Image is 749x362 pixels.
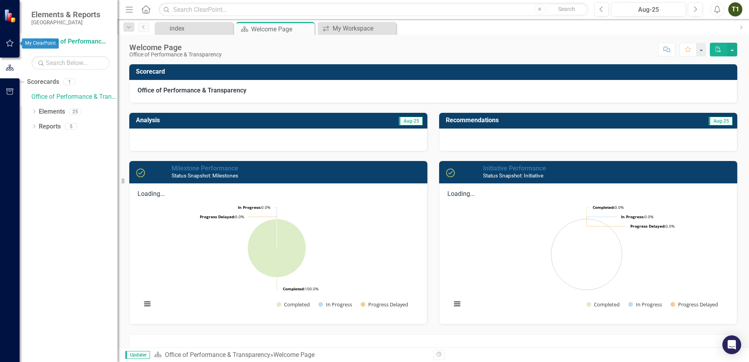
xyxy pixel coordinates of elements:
div: Welcome Page [129,43,222,52]
div: 25 [69,108,81,115]
h3: Scorecard [136,68,733,75]
span: Elements & Reports [31,10,100,19]
a: Office of Performance & Transparency [31,92,118,101]
tspan: Completed: [283,286,305,291]
img: Completed [446,168,455,177]
button: Show Progress Delayed [671,301,719,308]
div: My ClearPoint [22,38,59,49]
text: 0.0% [630,223,675,229]
button: View chart menu, Chart [142,299,153,310]
button: Show In Progress [628,301,662,308]
button: Aug-25 [611,2,686,16]
button: Show Completed [586,301,620,308]
img: Completed [136,168,145,177]
button: Show Progress Delayed [361,301,409,308]
button: Show In Progress [318,301,352,308]
div: Loading... [447,190,729,199]
button: View chart menu, Chart [452,299,463,310]
div: Chart. Highcharts interactive chart. [447,199,729,316]
div: Chart. Highcharts interactive chart. [137,199,419,316]
div: Aug-25 [614,5,683,14]
button: Show Completed [277,301,310,308]
a: index [157,24,231,33]
a: Reports [39,122,61,131]
a: My Workspace [320,24,394,33]
text: 100.0% [283,286,318,291]
tspan: Progress Delayed: [630,223,666,229]
text: 0.0% [238,205,270,210]
text: 0.0% [200,214,244,219]
a: Elements [39,107,65,116]
tspan: In Progress: [621,214,644,219]
tspan: In Progress: [238,205,261,210]
text: 0.0% [621,214,653,219]
span: Aug-25 [399,117,423,125]
a: Office of Performance & Transparency [165,351,270,358]
strong: Office of Performance & Transparency [137,87,246,94]
a: Scorecards [27,78,59,87]
div: 5 [65,123,77,130]
span: Search [558,6,575,12]
div: Welcome Page [251,24,313,34]
div: Open Intercom Messenger [722,335,741,354]
svg: Interactive chart [447,199,726,316]
text: 0.0% [593,205,624,210]
span: Updater [125,351,150,359]
div: 1 [63,79,76,85]
div: Office of Performance & Transparency [129,52,222,58]
input: Search Below... [31,56,110,70]
svg: Interactive chart [137,199,416,316]
img: ClearPoint Strategy [4,9,18,23]
div: » [154,351,427,360]
button: Search [547,4,586,15]
small: [GEOGRAPHIC_DATA] [31,19,100,25]
div: index [170,24,231,33]
small: Status Snapshot: Milestones [172,172,238,179]
h3: Recommendations [446,117,642,124]
small: Status Snapshot: Initiative [483,172,543,179]
div: My Workspace [333,24,394,33]
a: Initiative Performance [483,165,546,172]
tspan: Progress Delayed: [200,214,235,219]
input: Search ClearPoint... [159,3,588,16]
button: T1 [728,2,742,16]
a: Milestone Performance [172,165,238,172]
span: Aug-25 [709,117,733,125]
path: Completed, 1. [248,219,306,277]
a: Office of Performance & Transparency [31,37,110,46]
h3: Analysis [136,117,277,124]
tspan: Completed: [593,205,615,210]
div: Loading... [137,190,419,199]
div: Welcome Page [273,351,315,358]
